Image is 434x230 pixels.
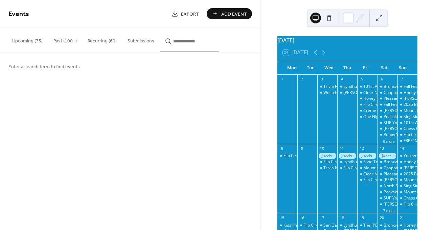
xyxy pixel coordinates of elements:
div: Flip Circus - [GEOGRAPHIC_DATA] [363,102,427,108]
div: Trivia Night at Sing Sing Kill Brewery [317,165,337,171]
div: Flip Circus - Yorktown [357,102,377,108]
div: JazzFest White Plains: Sept. 10 - 14 [357,153,377,159]
div: Thu [338,61,357,75]
div: Lyndhurst Landscape Volunteering [343,84,408,90]
div: Sat [375,61,394,75]
div: Tue [301,61,320,75]
div: Mount Kisco Septemberfest [397,189,417,195]
div: Bronxville Farmers Market [378,159,397,165]
span: Enter a search term to find events [8,63,80,71]
div: The [PERSON_NAME] Band [363,223,414,228]
div: 15 [279,215,284,220]
div: Michael Blaustein Comedy Night at Tarrytown Music Hall [337,90,357,96]
div: TASH Farmer's Market at Patriot's Park [378,126,397,132]
div: The Marshall Tucker Band [357,223,377,228]
div: Mon [283,61,301,75]
div: Trivia Night at Sing Sing Kill Brewery [323,165,391,171]
div: SUP Yoga & Paddleboarding Lessons [378,120,397,126]
div: 18 [339,215,344,220]
div: 19 [359,215,364,220]
div: [DATE] [277,36,417,44]
div: 1 [279,77,284,82]
div: 7 [399,77,405,82]
div: Chess Club at Sing Sing Kill Brewery [397,195,417,201]
div: Pleasantville Farmers Market [378,171,397,177]
div: Lyndhurst Landscape Volunteering [343,159,408,165]
div: Lyndhurst Landscape Volunteering [337,159,357,165]
div: Flip Circus - Yorktown [277,153,297,159]
div: Flip Circus - Yorktown [337,165,357,171]
span: Export [181,11,199,18]
div: Wed [320,61,338,75]
div: Kids Improv & Sketch Classes at Unthinkable Comedy: Funables, Improv classes for grades 1-2 [277,223,297,228]
div: TASH Farmer's Market at Patriot's Park [378,202,397,207]
div: Bronxville Farmers Market [384,159,434,165]
div: 3 [319,77,324,82]
div: Trivia Night at Sing Sing Kill Brewery [317,84,337,90]
div: Sun [393,61,412,75]
div: Food Truck Friday [357,159,377,165]
div: North Salem Farmers Market [378,183,397,189]
div: Honey Bee Grove Flower Farm - Farmers Market [397,159,417,165]
div: Puppy Yoga [378,132,397,138]
div: Honey Bee Grove Flower Farm - Farmers Market [397,223,417,228]
div: 6 [380,77,385,82]
div: Flip Circus - [GEOGRAPHIC_DATA] [303,223,367,228]
div: Yonkers Marathon, Half Marathon & 5K [397,153,417,159]
div: Flip Circus - [GEOGRAPHIC_DATA] [343,165,407,171]
div: Flip Circus - Yorktown [297,223,317,228]
div: Flip Circus - Yorktown [357,177,377,183]
div: Mount Kisco Farmers Market [397,108,417,114]
div: JazzFest White Plains: Sept. 10 - 14 [378,153,397,159]
button: 7 more [381,207,397,213]
div: Flip Circus - Yorktown [397,202,417,207]
div: Flip Circus - Yorktown [317,159,337,165]
a: Add Event [207,8,252,19]
div: 9 [299,146,304,151]
div: Bronxville Farmers Market [378,84,397,90]
div: Lyndhurst Landscape Volunteering [337,84,357,90]
div: Fall Festival at Harvest Moon Orchard [397,84,417,90]
div: Mount Kisco Farmers Market [397,177,417,183]
div: 2 [299,77,304,82]
div: Pleasantville Farmers Market [378,96,397,101]
div: 10 [319,146,324,151]
div: Flip Circus - [GEOGRAPHIC_DATA] [283,153,347,159]
div: John Jay Homestead Farm Market In Katonah [378,177,397,183]
div: Chess Club at Sing Sing Kill Brewery [397,126,417,132]
div: One Night of Queen performed by Gary Mullen & the Works [357,114,377,120]
div: Irvington Farmer's Market [397,96,417,101]
div: Bronxville Farmers Market [378,223,397,228]
div: FREE! Music Across The Hudson [397,138,417,144]
div: Chappaqua Farmers Market [378,90,397,96]
a: Export [166,8,204,19]
div: SUP Yoga & Paddleboarding Lessons [378,195,397,201]
div: Peekskill Farmers Market [384,114,431,120]
div: 16 [299,215,304,220]
div: Mount Kisco Septemberfest [363,165,415,171]
button: Submissions [122,27,160,52]
div: San Gennaro Feast Yorktown [317,223,337,228]
div: Lyndhurst Landscape Volunteering [343,223,408,228]
div: Peekskill Farmers Market [378,189,397,195]
div: Fall Festival at Harvest Moon Orchard [378,102,397,108]
div: 4 [339,77,344,82]
div: Mount Kisco Septemberfest [357,165,377,171]
div: 17 [319,215,324,220]
div: Cider Nights with live music & food truck at Harvest Moon's Hardscrabble Cider [357,171,377,177]
div: 21 [399,215,405,220]
div: John Jay Homestead Farm Market In Katonah [378,108,397,114]
div: 101st Annual Yorktown Grange Fair [357,84,377,90]
div: Flip Circus - [GEOGRAPHIC_DATA] [323,159,387,165]
div: 5 [359,77,364,82]
div: Chappaqua Farmers Market [378,165,397,171]
div: Sing Sing Kill Brewery Run Club [397,183,417,189]
button: Upcoming (75) [7,27,48,52]
div: 101st Annual Yorktown Grange Fair [397,120,417,126]
div: Lyndhurst Landscape Volunteering [337,223,357,228]
span: Add Event [221,11,247,18]
button: 8 more [381,138,397,144]
div: Trivia Night at Sing Sing Kill Brewery [323,84,391,90]
div: Sing Sing Kill Brewery Run Club [397,114,417,120]
div: Bronxville Farmers Market [384,223,434,228]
